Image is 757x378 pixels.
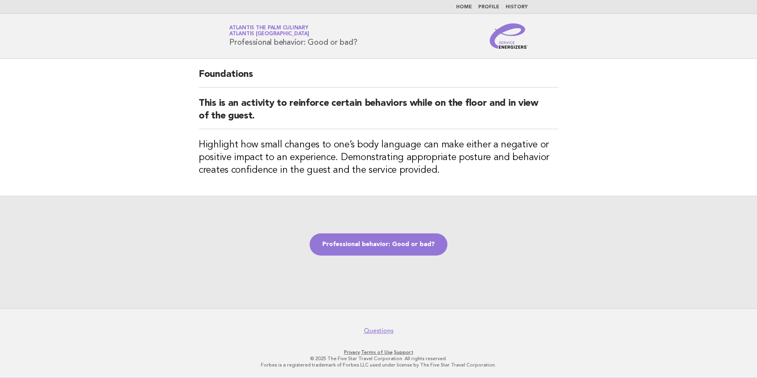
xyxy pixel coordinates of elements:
[506,5,528,10] a: History
[310,233,447,256] a: Professional behavior: Good or bad?
[361,349,393,355] a: Terms of Use
[136,349,621,355] p: · ·
[456,5,472,10] a: Home
[344,349,360,355] a: Privacy
[229,25,309,36] a: Atlantis The Palm CulinaryAtlantis [GEOGRAPHIC_DATA]
[199,97,558,129] h2: This is an activity to reinforce certain behaviors while on the floor and in view of the guest.
[229,26,357,46] h1: Professional behavior: Good or bad?
[364,327,394,335] a: Questions
[136,355,621,362] p: © 2025 The Five Star Travel Corporation. All rights reserved.
[490,23,528,49] img: Service Energizers
[394,349,413,355] a: Support
[478,5,499,10] a: Profile
[199,68,558,88] h2: Foundations
[229,32,309,37] span: Atlantis [GEOGRAPHIC_DATA]
[199,139,558,177] h3: Highlight how small changes to one’s body language can make either a negative or positive impact ...
[136,362,621,368] p: Forbes is a registered trademark of Forbes LLC used under license by The Five Star Travel Corpora...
